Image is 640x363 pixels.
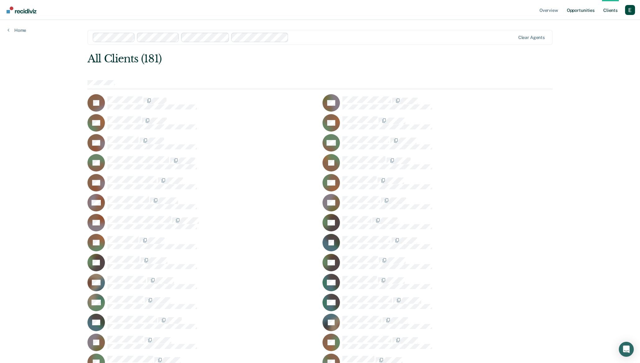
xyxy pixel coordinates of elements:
[625,5,635,15] button: Profile dropdown button
[7,27,26,33] a: Home
[619,342,634,357] div: Open Intercom Messenger
[7,7,36,13] img: Recidiviz
[518,35,545,40] div: Clear agents
[87,52,459,65] div: All Clients (181)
